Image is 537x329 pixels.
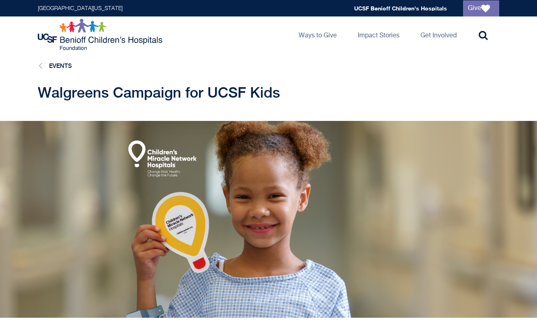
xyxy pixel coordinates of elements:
[463,0,499,16] a: Give
[49,62,72,69] a: Events
[351,16,406,53] a: Impact Stories
[38,84,280,101] span: Walgreens Campaign for UCSF Kids
[38,18,164,51] img: Logo for UCSF Benioff Children's Hospitals Foundation
[292,16,343,53] a: Ways to Give
[354,5,447,12] a: UCSF Benioff Children's Hospitals
[414,16,463,53] a: Get Involved
[38,6,123,11] a: [GEOGRAPHIC_DATA][US_STATE]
